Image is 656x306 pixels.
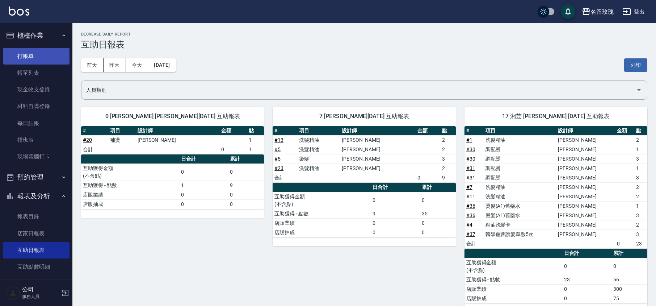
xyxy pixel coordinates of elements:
[466,165,475,171] a: #31
[466,222,472,228] a: #4
[228,164,264,181] td: 0
[466,203,475,209] a: #36
[81,164,179,181] td: 互助獲得金額 (不含點)
[561,4,575,19] button: save
[416,173,440,182] td: 0
[371,183,420,192] th: 日合計
[611,275,647,284] td: 56
[440,126,456,136] th: 點
[634,239,647,248] td: 23
[619,5,647,18] button: 登出
[464,275,563,284] td: 互助獲得 - 點數
[90,113,255,120] span: 0 [PERSON_NAME] [PERSON_NAME][DATE] 互助報表
[83,137,92,143] a: #20
[179,199,228,209] td: 0
[484,220,556,230] td: 精油洗髮卡
[484,154,556,164] td: 調配燙
[3,208,70,225] a: 報表目錄
[466,231,475,237] a: #37
[108,126,135,136] th: 項目
[6,286,20,300] img: Person
[81,126,264,154] table: a dense table
[484,145,556,154] td: 調配燙
[556,173,615,182] td: [PERSON_NAME]
[562,284,611,294] td: 0
[420,183,456,192] th: 累計
[274,137,283,143] a: #13
[556,164,615,173] td: [PERSON_NAME]
[136,126,219,136] th: 設計師
[273,126,297,136] th: #
[3,168,70,187] button: 預約管理
[22,293,59,300] p: 服務人員
[3,259,70,275] a: 互助點數明細
[611,258,647,275] td: 0
[484,164,556,173] td: 調配燙
[3,65,70,81] a: 帳單列表
[273,173,297,182] td: 合計
[371,218,420,228] td: 0
[273,209,371,218] td: 互助獲得 - 點數
[297,145,340,154] td: 洗髮精油
[3,48,70,65] a: 打帳單
[464,239,484,248] td: 合計
[615,126,634,136] th: 金額
[634,164,647,173] td: 1
[297,135,340,145] td: 洗髮精油
[556,145,615,154] td: [PERSON_NAME]
[634,154,647,164] td: 3
[556,135,615,145] td: [PERSON_NAME]
[466,194,475,199] a: #11
[273,183,455,237] table: a dense table
[179,164,228,181] td: 0
[148,58,176,72] button: [DATE]
[464,126,647,249] table: a dense table
[484,126,556,136] th: 項目
[562,249,611,258] th: 日合計
[464,294,563,303] td: 店販抽成
[634,192,647,201] td: 2
[81,58,104,72] button: 前天
[484,173,556,182] td: 調配燙
[273,126,455,183] table: a dense table
[219,145,247,154] td: 0
[464,258,563,275] td: 互助獲得金額 (不含點)
[81,145,108,154] td: 合計
[228,190,264,199] td: 0
[371,192,420,209] td: 0
[634,145,647,154] td: 1
[466,146,475,152] a: #30
[556,154,615,164] td: [PERSON_NAME]
[297,126,340,136] th: 項目
[340,145,416,154] td: [PERSON_NAME]
[579,4,617,19] button: 名留玫瑰
[440,135,456,145] td: 2
[556,201,615,211] td: [PERSON_NAME]
[562,258,611,275] td: 0
[484,135,556,145] td: 洗髮精油
[440,154,456,164] td: 3
[464,249,647,303] table: a dense table
[484,201,556,211] td: 燙髮(A1)舊藥水
[81,181,179,190] td: 互助獲得 - 點數
[228,181,264,190] td: 9
[466,175,475,181] a: #31
[556,211,615,220] td: [PERSON_NAME]
[556,126,615,136] th: 設計師
[273,218,371,228] td: 店販業績
[247,135,264,145] td: 1
[247,145,264,154] td: 1
[440,164,456,173] td: 2
[466,156,475,162] a: #30
[634,135,647,145] td: 2
[297,154,340,164] td: 染髮
[81,190,179,199] td: 店販業績
[81,32,647,37] h2: Decrease Daily Report
[3,81,70,98] a: 現金收支登錄
[484,182,556,192] td: 洗髮精油
[371,209,420,218] td: 9
[466,137,472,143] a: #1
[273,192,371,209] td: 互助獲得金額 (不含點)
[464,284,563,294] td: 店販業績
[611,284,647,294] td: 300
